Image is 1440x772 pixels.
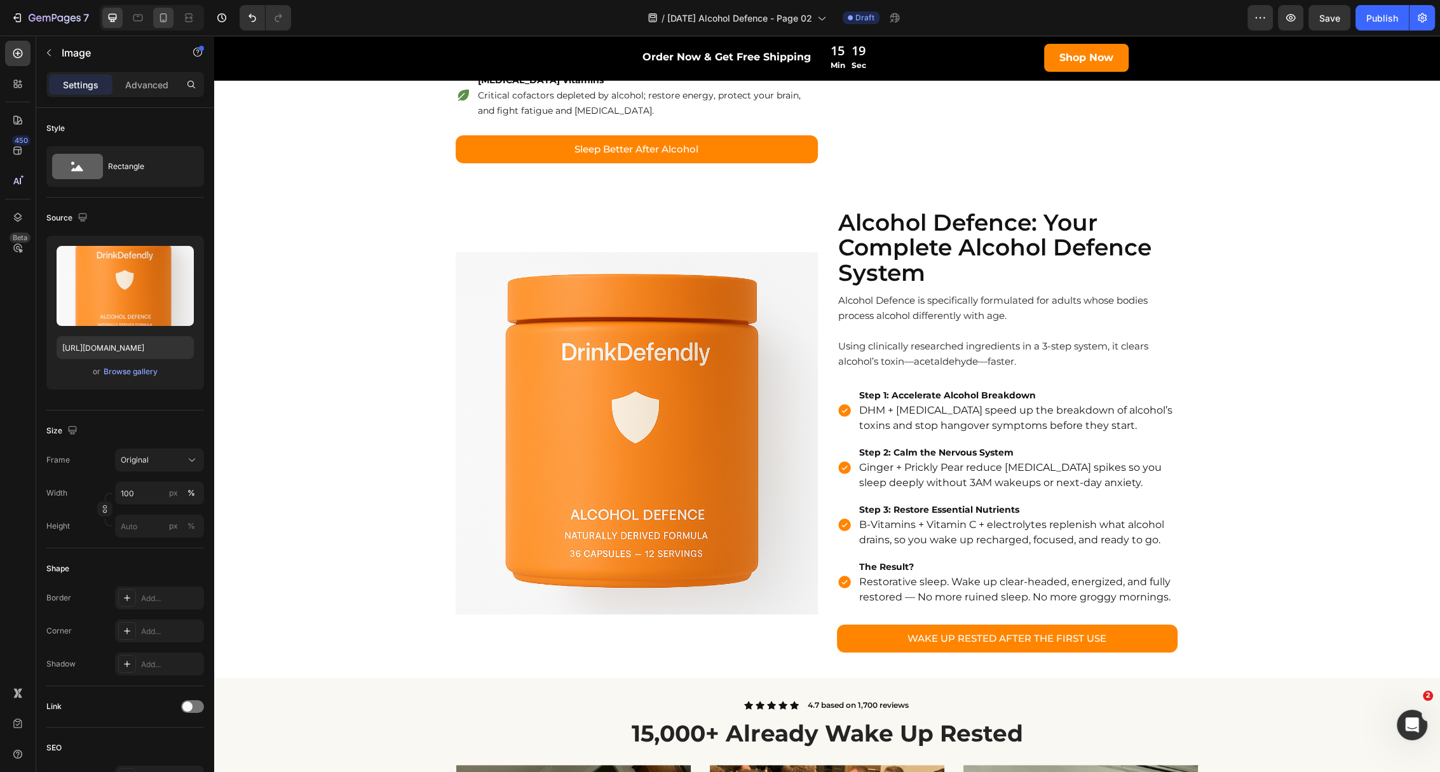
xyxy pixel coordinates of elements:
[46,454,70,466] label: Frame
[115,515,204,538] input: px%
[645,367,961,398] p: DHM + [MEDICAL_DATA] speed up the breakdown of alcohol’s toxins and stop hangover symptoms before...
[845,16,872,28] span: Shop
[645,525,700,537] strong: The Result?
[57,246,194,326] img: preview-image
[184,518,199,534] button: px
[169,520,178,532] div: px
[46,210,90,227] div: Source
[103,365,158,378] button: Browse gallery
[62,45,170,60] p: Image
[1308,5,1350,30] button: Save
[1423,691,1433,701] span: 2
[184,485,199,501] button: px
[623,173,963,252] h2: Alcohol Defence: Your Complete Alcohol Defence System
[616,8,631,23] div: 15
[46,563,69,574] div: Shape
[108,152,186,181] div: Rectangle
[693,597,892,609] span: WAKE UP RESTED AFTER THE FIRST USE
[645,354,822,365] strong: Step 1: Accelerate Alcohol Breakdown
[141,626,201,637] div: Add...
[115,482,204,505] input: px%
[187,520,195,532] div: %
[624,259,934,286] span: Alcohol Defence is specifically formulated for adults whose bodies process alcohol differently wi...
[240,5,291,30] div: Undo/Redo
[1319,13,1340,24] span: Save
[623,589,963,617] a: WAKE UP RESTED AFTER THE FIRST USE
[63,78,98,91] p: Settings
[645,424,961,455] p: Ginger + Prickly Pear reduce [MEDICAL_DATA] spikes so you sleep deeply without 3AM wakeups or nex...
[616,23,631,37] p: Min
[46,123,65,134] div: Style
[1366,11,1398,25] div: Publish
[93,364,100,379] span: or
[121,454,149,466] span: Original
[46,423,80,440] div: Size
[141,593,201,604] div: Add...
[624,304,934,332] span: Using clinically researched ingredients in a 3-step system, it clears alcohol’s toxin—acetaldehyd...
[46,701,62,712] div: Link
[46,658,76,670] div: Shadow
[125,78,168,91] p: Advanced
[1355,5,1409,30] button: Publish
[645,411,799,423] strong: Step 2: Calm the Nervous System
[46,592,71,604] div: Border
[637,23,652,37] p: Sec
[187,487,195,499] div: %
[141,659,201,670] div: Add...
[637,8,652,23] div: 19
[875,16,899,28] span: Now
[232,14,598,30] h2: Order Now & Get Free Shipping
[104,366,158,377] div: Browse gallery
[241,217,604,579] img: gempages_570502984459354951-bd748cac-942b-460e-9071-bbf48b40e161.png
[166,485,181,501] button: %
[241,100,604,128] a: Sleep Better After Alcohol
[360,107,484,119] span: Sleep Better After Alcohol
[645,540,956,567] span: Restorative sleep. Wake up clear-headed, energized, and fully restored — No more ruined sleep. No...
[83,10,89,25] p: 7
[645,482,961,512] p: B-Vitamins + Vitamin C + electrolytes replenish what alcohol drains, so you wake up recharged, fo...
[830,8,914,37] a: ShopNow
[46,520,70,532] label: Height
[264,54,587,81] span: Critical cofactors depleted by alcohol; restore energy, protect your brain, and fight fatigue and...
[12,135,31,146] div: 450
[855,12,874,24] span: Draft
[5,5,95,30] button: 7
[57,336,194,359] input: https://example.com/image.jpg
[645,468,805,480] strong: Step 3: Restore Essential Nutrients
[1397,710,1427,740] iframe: Intercom live chat
[46,487,67,499] label: Width
[115,449,204,471] button: Original
[667,11,812,25] span: [DATE] Alcohol Defence - Page 02
[662,11,665,25] span: /
[46,625,72,637] div: Corner
[594,665,695,674] span: 4.7 based on 1,700 reviews
[169,487,178,499] div: px
[46,742,62,754] div: SEO
[166,518,181,534] button: %
[264,39,390,50] strong: [MEDICAL_DATA] Vitamins
[214,36,1440,772] iframe: Design area
[10,233,31,243] div: Beta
